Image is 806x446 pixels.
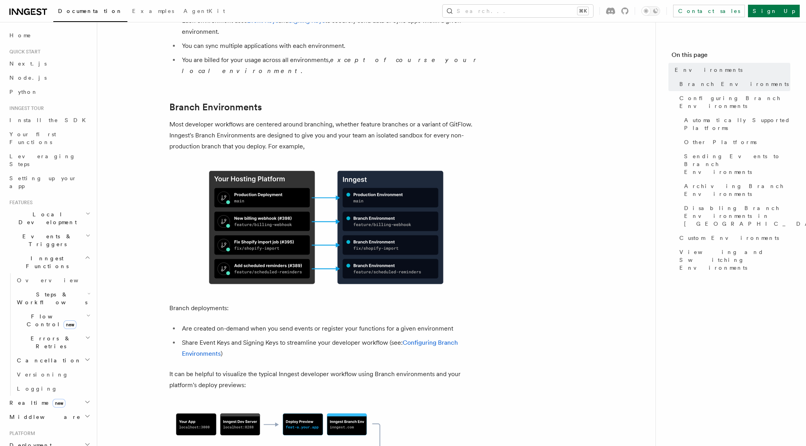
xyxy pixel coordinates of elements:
button: Middleware [6,410,92,424]
div: Inngest Functions [6,273,92,396]
span: Realtime [6,399,65,407]
img: Branch Environments mapping to your hosting platform's deployment previews [169,165,483,290]
span: Examples [132,8,174,14]
a: Archiving Branch Environments [681,179,790,201]
span: Events & Triggers [6,232,85,248]
a: Configuring Branch Environments [676,91,790,113]
a: Overview [14,273,92,287]
span: new [64,320,76,329]
span: Quick start [6,49,40,55]
span: Errors & Retries [14,334,85,350]
li: Share Event Keys and Signing Keys to streamline your developer workflow (see: ) [180,337,483,359]
a: Contact sales [673,5,745,17]
span: Local Development [6,210,85,226]
a: Branch Environments [169,102,262,113]
a: Automatically Supported Platforms [681,113,790,135]
span: Steps & Workflows [14,291,87,306]
button: Flow Controlnew [14,309,92,331]
em: except of course your local environment [182,56,479,75]
a: Home [6,28,92,42]
span: Python [9,89,38,95]
span: Documentation [58,8,123,14]
span: Viewing and Switching Environments [679,248,790,272]
li: Each environment uses and to securely send data or sync apps within a given environment. [180,15,483,37]
a: Sending Events to Branch Environments [681,149,790,179]
span: Leveraging Steps [9,153,76,167]
span: Home [9,31,31,39]
a: Leveraging Steps [6,149,92,171]
a: Your first Functions [6,127,92,149]
a: Examples [127,2,179,21]
span: Branch Environments [679,80,789,88]
span: Configuring Branch Environments [679,94,790,110]
button: Steps & Workflows [14,287,92,309]
a: Branch Environments [676,77,790,91]
span: new [53,399,65,408]
a: Custom Environments [676,231,790,245]
span: Flow Control [14,313,86,328]
a: Environments [672,63,790,77]
button: Search...⌘K [443,5,593,17]
span: Logging [17,386,58,392]
span: Archiving Branch Environments [684,182,790,198]
span: Inngest tour [6,105,44,111]
span: Setting up your app [9,175,77,189]
button: Toggle dark mode [641,6,660,16]
p: Most developer workflows are centered around branching, whether feature branches or a variant of ... [169,119,483,152]
span: Overview [17,277,98,283]
p: Branch deployments: [169,303,483,314]
a: Sign Up [748,5,800,17]
li: You are billed for your usage across all environments, . [180,55,483,77]
span: Automatically Supported Platforms [684,116,790,132]
li: You can sync multiple applications with each environment. [180,40,483,51]
span: Cancellation [14,356,82,364]
span: Install the SDK [9,117,91,123]
span: Other Platforms [684,138,757,146]
a: Viewing and Switching Environments [676,245,790,275]
button: Events & Triggers [6,229,92,251]
button: Realtimenew [6,396,92,410]
span: Node.js [9,75,47,81]
li: Are created on-demand when you send events or register your functions for a given environment [180,323,483,334]
span: Versioning [17,371,69,378]
a: Documentation [53,2,127,22]
button: Local Development [6,207,92,229]
span: Features [6,199,33,206]
h4: On this page [672,50,790,63]
a: Python [6,85,92,99]
p: It can be helpful to visualize the typical Inngest developer workflow using Branch environments a... [169,369,483,391]
kbd: ⌘K [577,7,588,15]
a: Next.js [6,57,92,71]
span: Middleware [6,413,81,421]
a: Other Platforms [681,135,790,149]
span: Your first Functions [9,131,56,145]
button: Cancellation [14,353,92,367]
a: Node.js [6,71,92,85]
a: Logging [14,382,92,396]
a: Versioning [14,367,92,382]
a: Setting up your app [6,171,92,193]
a: AgentKit [179,2,230,21]
a: Disabling Branch Environments in [GEOGRAPHIC_DATA] [681,201,790,231]
a: Install the SDK [6,113,92,127]
span: Environments [675,66,742,74]
span: Next.js [9,60,47,67]
span: Platform [6,430,35,437]
span: Custom Environments [679,234,779,242]
span: Inngest Functions [6,254,85,270]
span: AgentKit [183,8,225,14]
span: Sending Events to Branch Environments [684,152,790,176]
button: Inngest Functions [6,251,92,273]
button: Errors & Retries [14,331,92,353]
